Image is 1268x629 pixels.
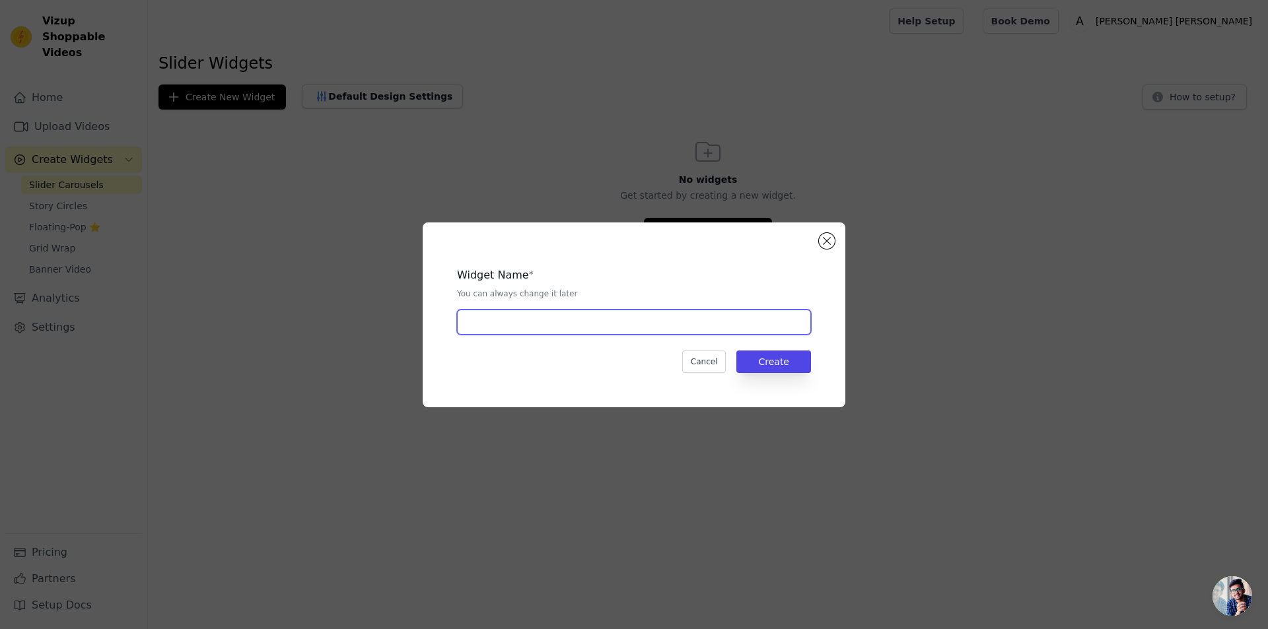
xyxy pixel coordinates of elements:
[736,350,811,373] button: Create
[457,288,811,299] p: You can always change it later
[819,233,835,249] button: Close modal
[457,267,529,283] legend: Widget Name
[682,350,726,373] button: Cancel
[1213,576,1252,616] div: Open chat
